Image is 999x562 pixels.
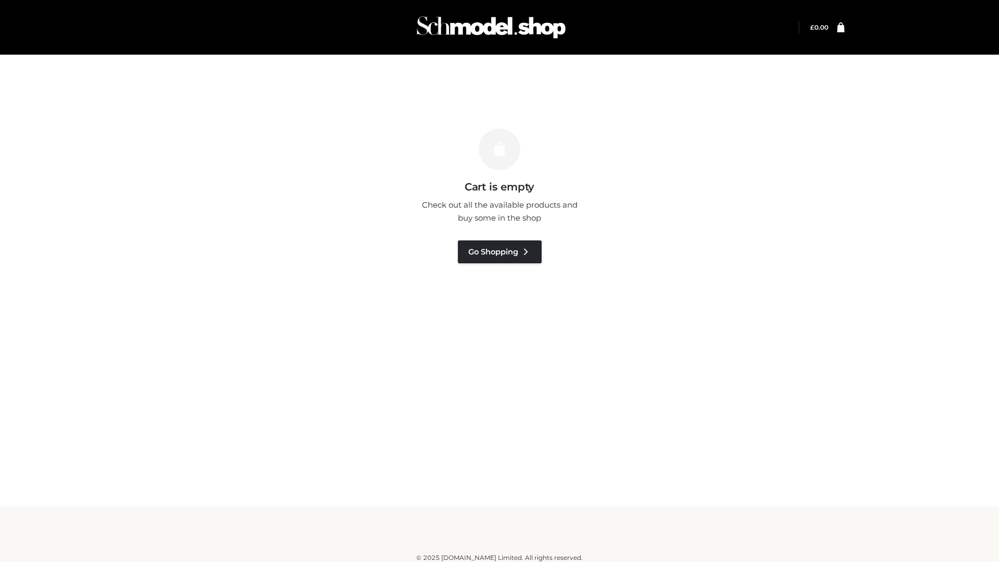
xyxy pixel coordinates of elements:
[810,23,814,31] span: £
[416,198,583,225] p: Check out all the available products and buy some in the shop
[810,23,828,31] bdi: 0.00
[458,240,542,263] a: Go Shopping
[413,7,569,48] img: Schmodel Admin 964
[810,23,828,31] a: £0.00
[178,181,821,193] h3: Cart is empty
